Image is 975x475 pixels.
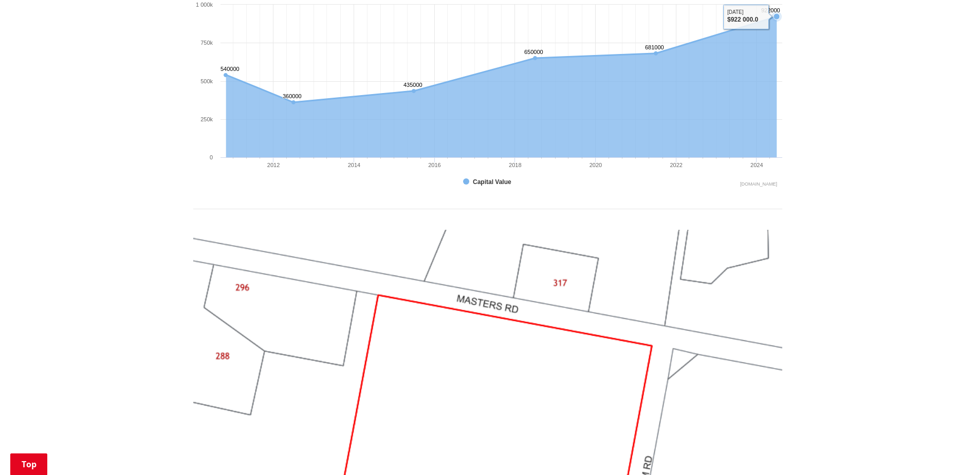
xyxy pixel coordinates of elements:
[403,82,422,88] text: 435000
[740,181,777,187] text: Chart credits: Highcharts.com
[774,13,780,20] path: Sunday, Jun 30, 12:00, 922,000. Capital Value.
[200,78,213,84] text: 500k
[670,162,682,168] text: 2022
[283,93,302,99] text: 360000
[645,44,664,50] text: 681000
[761,7,780,13] text: 922000
[654,51,658,55] path: Wednesday, Jun 30, 12:00, 681,000. Capital Value.
[267,162,279,168] text: 2012
[750,162,763,168] text: 2024
[209,154,212,160] text: 0
[463,177,513,187] button: Show Capital Value
[291,100,296,104] path: Saturday, Jun 30, 12:00, 360,000. Capital Value.
[509,162,521,168] text: 2018
[524,49,543,55] text: 650000
[589,162,601,168] text: 2020
[412,89,416,93] path: Tuesday, Jun 30, 12:00, 435,000. Capital Value.
[195,2,213,8] text: 1 000k
[224,73,228,77] path: Wednesday, Oct 27, 11:00, 540,000. Capital Value.
[200,116,213,122] text: 250k
[220,66,240,72] text: 540000
[200,40,213,46] text: 750k
[928,432,965,469] iframe: Messenger Launcher
[10,453,47,475] a: Top
[428,162,440,168] text: 2016
[347,162,360,168] text: 2014
[533,56,537,60] path: Saturday, Jun 30, 12:00, 650,000. Capital Value.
